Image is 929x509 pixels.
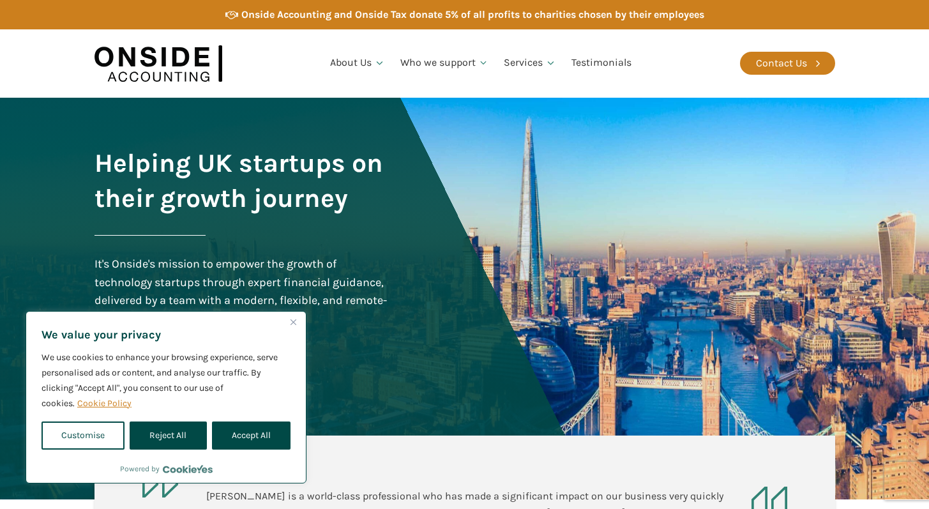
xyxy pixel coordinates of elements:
[393,42,497,85] a: Who we support
[26,311,306,483] div: We value your privacy
[42,327,291,342] p: We value your privacy
[740,52,835,75] a: Contact Us
[42,422,125,450] button: Customise
[322,42,393,85] a: About Us
[291,319,296,325] img: Close
[564,42,639,85] a: Testimonials
[94,255,391,328] div: It's Onside's mission to empower the growth of technology startups through expert financial guida...
[163,465,213,473] a: Visit CookieYes website
[120,462,213,475] div: Powered by
[496,42,564,85] a: Services
[130,422,206,450] button: Reject All
[77,397,132,409] a: Cookie Policy
[756,55,807,72] div: Contact Us
[94,39,222,88] img: Onside Accounting
[42,350,291,411] p: We use cookies to enhance your browsing experience, serve personalised ads or content, and analys...
[285,314,301,330] button: Close
[212,422,291,450] button: Accept All
[241,6,704,23] div: Onside Accounting and Onside Tax donate 5% of all profits to charities chosen by their employees
[94,146,391,216] h1: Helping UK startups on their growth journey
